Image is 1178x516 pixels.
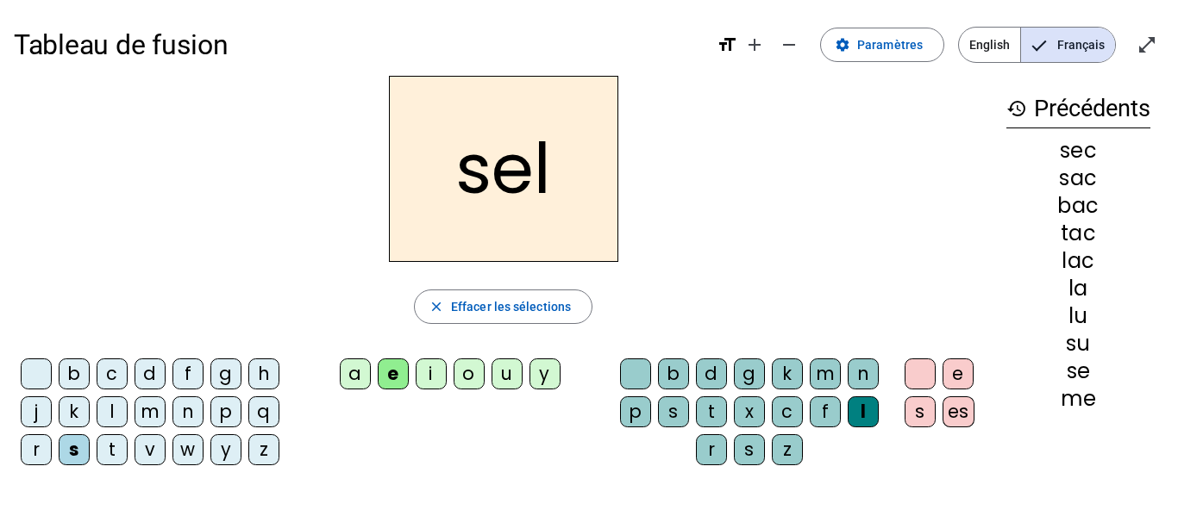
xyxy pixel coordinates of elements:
div: f [810,396,841,427]
div: x [734,396,765,427]
div: q [248,396,279,427]
mat-icon: settings [835,37,850,53]
div: r [21,434,52,465]
div: s [734,434,765,465]
div: d [135,358,166,389]
div: lu [1006,306,1150,326]
mat-icon: format_size [717,34,737,55]
div: z [248,434,279,465]
div: l [848,396,879,427]
div: s [59,434,90,465]
div: w [172,434,204,465]
div: m [810,358,841,389]
div: y [529,358,561,389]
div: f [172,358,204,389]
div: g [210,358,241,389]
div: o [454,358,485,389]
div: i [416,358,447,389]
span: English [959,28,1020,62]
div: c [772,396,803,427]
div: j [21,396,52,427]
mat-icon: add [744,34,765,55]
div: t [696,396,727,427]
div: s [658,396,689,427]
div: se [1006,361,1150,382]
span: Français [1021,28,1115,62]
div: sac [1006,168,1150,189]
div: la [1006,278,1150,299]
button: Paramètres [820,28,944,62]
span: Effacer les sélections [451,296,571,317]
div: e [378,358,409,389]
div: s [905,396,936,427]
div: a [340,358,371,389]
div: d [696,358,727,389]
div: b [658,358,689,389]
div: g [734,358,765,389]
div: l [97,396,128,427]
div: y [210,434,241,465]
div: u [492,358,523,389]
div: z [772,434,803,465]
div: k [59,396,90,427]
h3: Précédents [1006,90,1150,128]
div: p [620,396,651,427]
div: m [135,396,166,427]
div: bac [1006,196,1150,216]
h1: Tableau de fusion [14,17,703,72]
div: p [210,396,241,427]
div: tac [1006,223,1150,244]
mat-button-toggle-group: Language selection [958,27,1116,63]
div: b [59,358,90,389]
mat-icon: close [429,299,444,314]
div: k [772,358,803,389]
div: h [248,358,279,389]
div: n [848,358,879,389]
div: sec [1006,140,1150,161]
div: c [97,358,128,389]
div: t [97,434,128,465]
h2: sel [389,76,618,262]
button: Effacer les sélections [414,289,592,324]
div: lac [1006,251,1150,271]
div: su [1006,333,1150,354]
div: me [1006,389,1150,409]
span: Paramètres [857,34,923,55]
div: n [172,396,204,427]
div: v [135,434,166,465]
button: Entrer en plein écran [1130,28,1164,62]
div: es [943,396,974,427]
button: Diminuer la taille de la police [772,28,806,62]
mat-icon: open_in_full [1137,34,1157,55]
div: e [943,358,974,389]
button: Augmenter la taille de la police [737,28,772,62]
mat-icon: history [1006,98,1027,119]
mat-icon: remove [779,34,799,55]
div: r [696,434,727,465]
